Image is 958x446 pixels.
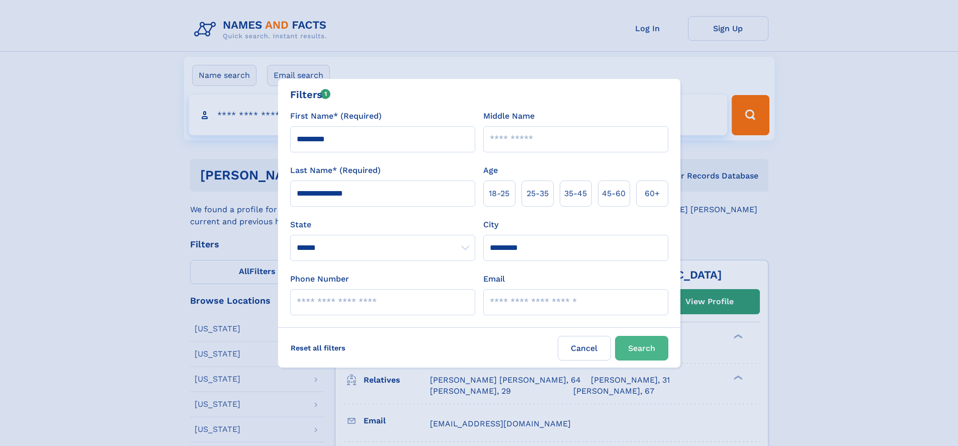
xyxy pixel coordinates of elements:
[290,87,331,102] div: Filters
[284,336,352,360] label: Reset all filters
[564,188,587,200] span: 35‑45
[290,110,382,122] label: First Name* (Required)
[527,188,549,200] span: 25‑35
[602,188,626,200] span: 45‑60
[290,273,349,285] label: Phone Number
[290,164,381,176] label: Last Name* (Required)
[615,336,668,361] button: Search
[558,336,611,361] label: Cancel
[483,219,498,231] label: City
[483,110,535,122] label: Middle Name
[483,164,498,176] label: Age
[489,188,509,200] span: 18‑25
[290,219,475,231] label: State
[645,188,660,200] span: 60+
[483,273,505,285] label: Email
